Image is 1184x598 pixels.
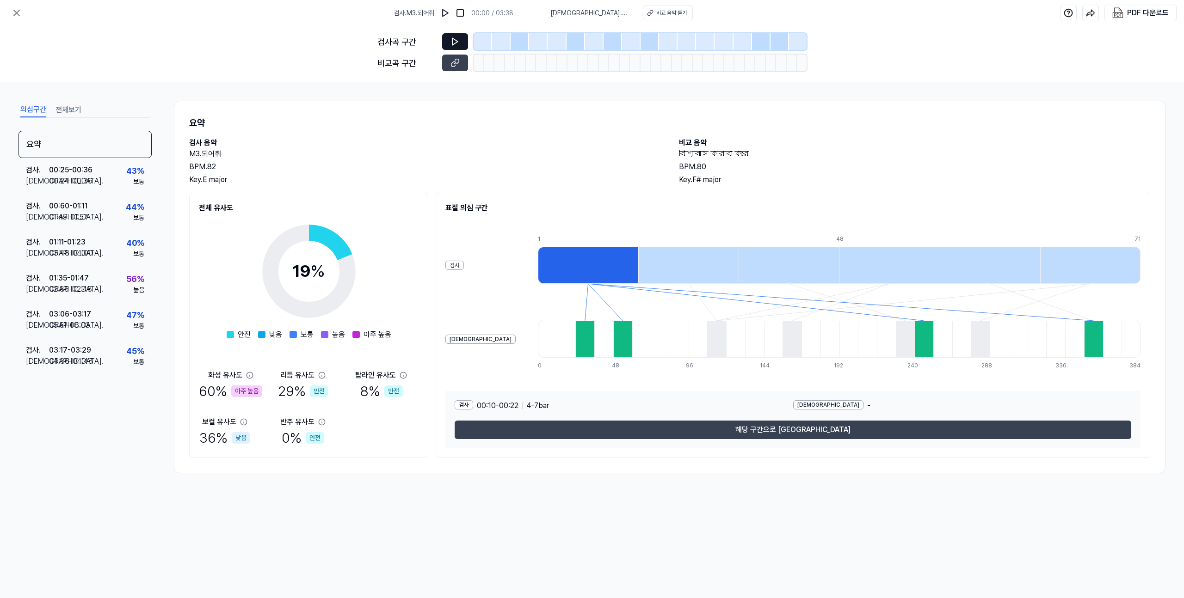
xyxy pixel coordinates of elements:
[20,103,46,117] button: 의심구간
[49,356,93,367] div: 04:36 - 04:48
[49,201,87,212] div: 00:60 - 01:11
[679,137,1150,148] h2: 비교 음악
[310,385,328,397] div: 안전
[364,329,391,340] span: 아주 높음
[643,6,693,20] button: 비교 음악 듣기
[612,361,631,370] div: 48
[189,148,660,159] h2: M3.되어줘
[471,8,513,18] div: 00:00 / 03:38
[26,248,49,259] div: [DEMOGRAPHIC_DATA] .
[455,421,1131,439] button: 해당 구간으로 [GEOGRAPHIC_DATA]
[189,116,1150,130] h1: 요약
[26,165,49,176] div: 검사 .
[199,202,419,214] h2: 전체 유사도
[238,329,251,340] span: 안전
[679,174,1150,185] div: Key. F# major
[133,357,144,367] div: 보통
[1127,7,1169,19] div: PDF 다운로드
[189,161,660,172] div: BPM. 82
[377,57,437,69] div: 비교곡 구간
[49,212,88,223] div: 01:45 - 01:57
[133,177,144,187] div: 보통
[26,237,49,248] div: 검사 .
[445,335,516,344] div: [DEMOGRAPHIC_DATA]
[679,161,1150,172] div: BPM. 80
[282,427,324,448] div: 0 %
[208,370,242,381] div: 화성 유사도
[306,432,324,444] div: 안전
[126,201,144,213] div: 44 %
[1086,8,1095,18] img: share
[538,235,638,243] div: 1
[49,345,91,356] div: 03:17 - 03:29
[477,400,518,411] span: 00:10 - 00:22
[656,9,687,17] div: 비교 음악 듣기
[292,259,325,284] div: 19
[49,284,92,295] div: 02:36 - 02:48
[49,237,86,248] div: 01:11 - 01:23
[199,427,250,448] div: 36 %
[26,309,49,320] div: 검사 .
[278,381,328,402] div: 29 %
[538,361,557,370] div: 0
[26,320,49,331] div: [DEMOGRAPHIC_DATA] .
[679,148,1150,159] h2: বিশ্বাস করবা কারে
[26,345,49,356] div: 검사 .
[26,273,49,284] div: 검사 .
[760,361,779,370] div: 144
[686,361,705,370] div: 96
[126,237,144,249] div: 40 %
[310,261,325,281] span: %
[232,432,250,444] div: 낮음
[455,400,473,409] div: 검사
[133,285,144,295] div: 높음
[126,309,144,321] div: 47 %
[1112,7,1123,18] img: PDF Download
[26,176,49,187] div: [DEMOGRAPHIC_DATA] .
[49,165,92,176] div: 00:25 - 00:36
[834,361,853,370] div: 192
[280,370,314,381] div: 리듬 유사도
[360,381,403,402] div: 8 %
[26,212,49,223] div: [DEMOGRAPHIC_DATA] .
[441,8,450,18] img: play
[793,400,863,409] div: [DEMOGRAPHIC_DATA]
[269,329,282,340] span: 낮음
[202,416,236,427] div: 보컬 유사도
[836,235,937,243] div: 48
[231,385,262,397] div: 아주 높음
[1129,361,1141,370] div: 384
[456,8,465,18] img: stop
[49,248,93,259] div: 03:48 - 04:00
[199,381,262,402] div: 60 %
[126,273,144,285] div: 56 %
[394,8,434,18] span: 검사 . M3.되어줘
[280,416,314,427] div: 반주 유사도
[1110,5,1171,21] button: PDF 다운로드
[49,273,89,284] div: 01:35 - 01:47
[550,8,632,18] span: [DEMOGRAPHIC_DATA] . বিশ্বাস করবা কারে
[445,202,1141,214] h2: 표절 의심 구간
[981,361,1000,370] div: 288
[26,356,49,367] div: [DEMOGRAPHIC_DATA] .
[26,284,49,295] div: [DEMOGRAPHIC_DATA] .
[332,329,345,340] span: 높음
[301,329,314,340] span: 보통
[126,345,144,357] div: 45 %
[793,400,1132,411] div: -
[445,261,464,270] div: 검사
[55,103,81,117] button: 전체보기
[26,201,49,212] div: 검사 .
[133,321,144,331] div: 보통
[189,137,660,148] h2: 검사 음악
[133,213,144,223] div: 보통
[133,249,144,259] div: 보통
[1064,8,1073,18] img: help
[18,131,152,158] div: 요약
[907,361,926,370] div: 240
[377,36,437,48] div: 검사곡 구간
[49,320,90,331] div: 05:51 - 06:03
[126,165,144,177] div: 43 %
[1055,361,1074,370] div: 336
